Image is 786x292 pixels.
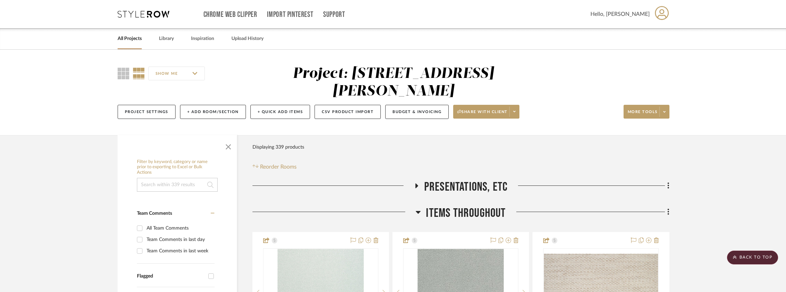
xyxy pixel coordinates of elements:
button: + Add Room/Section [180,105,246,119]
span: Presentations, ETC [424,180,508,194]
button: Close [221,139,235,152]
a: Import Pinterest [267,12,313,18]
a: Chrome Web Clipper [203,12,257,18]
div: Project: [STREET_ADDRESS][PERSON_NAME] [293,67,494,99]
div: All Team Comments [147,223,213,234]
div: Team Comments in last day [147,234,213,245]
div: Flagged [137,273,205,279]
button: Project Settings [118,105,176,119]
span: More tools [628,109,658,120]
span: Reorder Rooms [260,163,297,171]
a: Library [159,34,174,43]
span: Share with client [457,109,508,120]
button: Budget & Invoicing [385,105,449,119]
button: CSV Product Import [315,105,381,119]
input: Search within 339 results [137,178,218,192]
button: More tools [624,105,669,119]
button: Share with client [453,105,519,119]
span: Hello, [PERSON_NAME] [590,10,650,18]
a: Upload History [231,34,263,43]
a: All Projects [118,34,142,43]
span: Team Comments [137,211,172,216]
div: Displaying 339 products [252,140,304,154]
div: Team Comments in last week [147,245,213,256]
scroll-to-top-button: BACK TO TOP [727,251,778,264]
button: + Quick Add Items [250,105,310,119]
a: Support [323,12,345,18]
h6: Filter by keyword, category or name prior to exporting to Excel or Bulk Actions [137,159,218,175]
a: Inspiration [191,34,214,43]
span: Items Throughout [426,206,506,221]
button: Reorder Rooms [252,163,297,171]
